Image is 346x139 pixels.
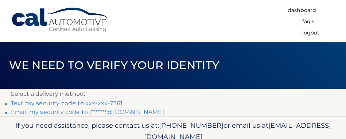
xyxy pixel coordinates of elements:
span: [PHONE_NUMBER] [159,121,223,130]
a: FAQ's [302,16,314,27]
a: Text my security code to xxx-xxx-7261 [11,100,123,107]
span: We need to verify your identity [9,58,219,72]
a: Logout [302,27,319,38]
a: Cal Automotive [11,7,109,33]
a: Email my security code to j*******@[DOMAIN_NAME] [11,109,164,115]
a: Dashboard [288,5,316,16]
p: Select a delivery method: [11,89,335,99]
